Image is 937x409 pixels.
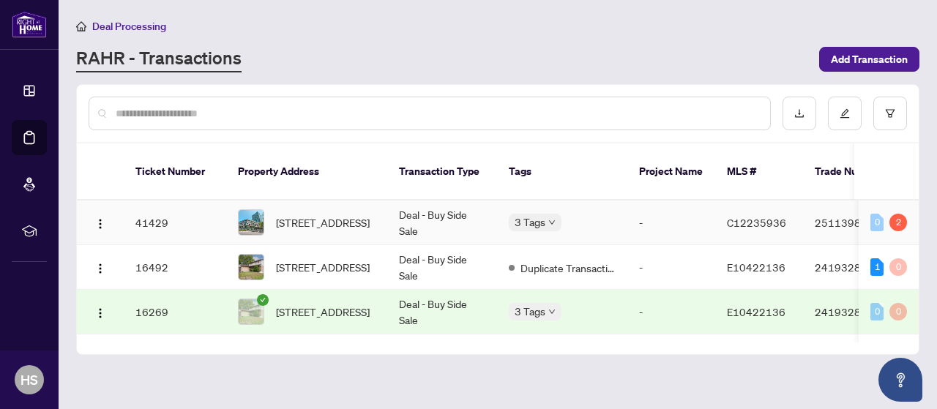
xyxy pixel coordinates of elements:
[124,143,226,200] th: Ticket Number
[889,258,907,276] div: 0
[515,214,545,230] span: 3 Tags
[783,97,816,130] button: download
[76,46,242,72] a: RAHR - Transactions
[548,219,556,226] span: down
[548,308,556,315] span: down
[727,305,785,318] span: E10422136
[239,299,264,324] img: thumbnail-img
[831,48,908,71] span: Add Transaction
[828,97,862,130] button: edit
[627,290,715,334] td: -
[627,245,715,290] td: -
[885,108,895,119] span: filter
[870,214,884,231] div: 0
[387,245,497,290] td: Deal - Buy Side Sale
[94,263,106,274] img: Logo
[627,143,715,200] th: Project Name
[276,214,370,230] span: [STREET_ADDRESS]
[124,290,226,334] td: 16269
[889,303,907,320] div: 0
[878,358,922,402] button: Open asap
[387,143,497,200] th: Transaction Type
[520,260,616,276] span: Duplicate Transaction
[226,143,387,200] th: Property Address
[873,97,907,130] button: filter
[819,47,919,72] button: Add Transaction
[870,303,884,320] div: 0
[387,200,497,245] td: Deal - Buy Side Sale
[387,290,497,334] td: Deal - Buy Side Sale
[89,255,112,279] button: Logo
[794,108,805,119] span: download
[803,290,906,334] td: 2419328
[727,216,786,229] span: C12235936
[276,304,370,320] span: [STREET_ADDRESS]
[257,294,269,306] span: check-circle
[840,108,850,119] span: edit
[870,258,884,276] div: 1
[803,200,906,245] td: 2511398
[803,245,906,290] td: 2419328-DUP
[124,245,226,290] td: 16492
[627,200,715,245] td: -
[76,21,86,31] span: home
[276,259,370,275] span: [STREET_ADDRESS]
[89,300,112,323] button: Logo
[515,303,545,320] span: 3 Tags
[94,218,106,230] img: Logo
[12,11,47,38] img: logo
[803,143,906,200] th: Trade Number
[889,214,907,231] div: 2
[239,210,264,235] img: thumbnail-img
[92,20,166,33] span: Deal Processing
[715,143,803,200] th: MLS #
[89,211,112,234] button: Logo
[20,369,38,390] span: HS
[727,260,785,274] span: E10422136
[124,200,226,245] td: 41429
[239,255,264,279] img: thumbnail-img
[497,143,627,200] th: Tags
[94,307,106,319] img: Logo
